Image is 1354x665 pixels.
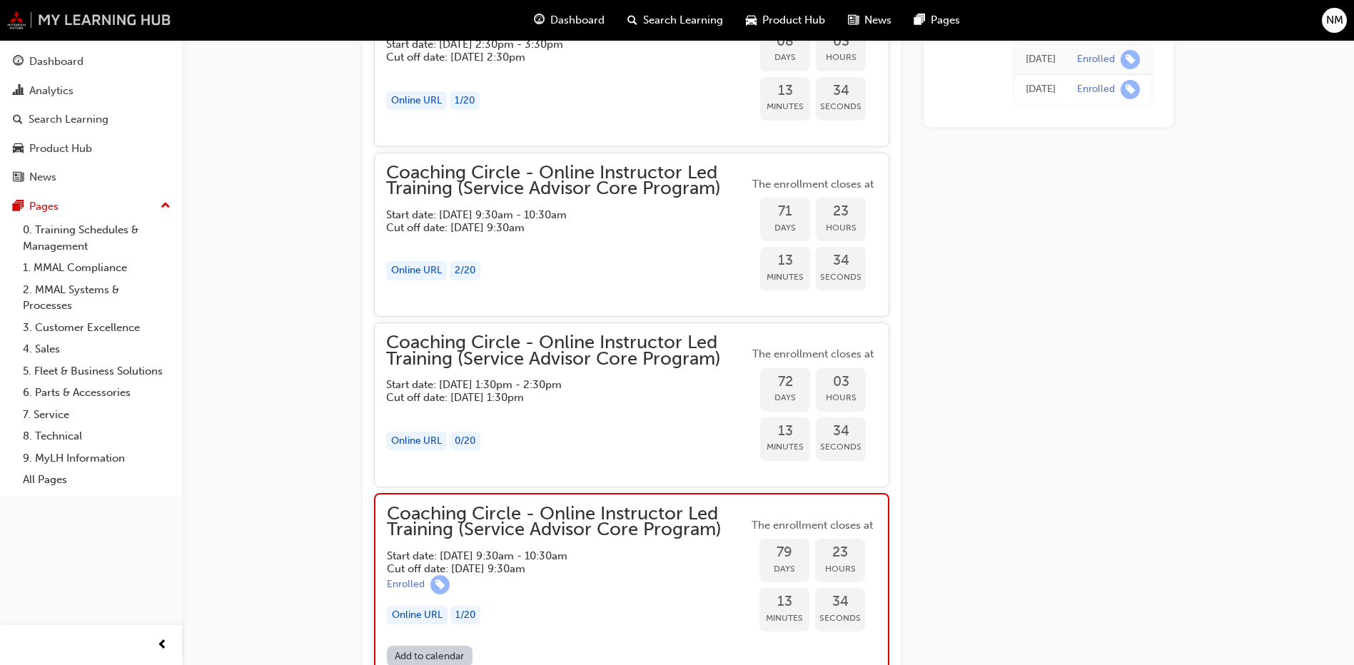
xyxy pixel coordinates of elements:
[386,335,749,367] span: Coaching Circle - Online Instructor Led Training (Service Advisor Core Program)
[816,49,866,66] span: Hours
[760,423,810,440] span: 13
[815,594,865,610] span: 34
[816,253,866,269] span: 34
[903,6,971,35] a: pages-iconPages
[17,360,176,382] a: 5. Fleet & Business Solutions
[749,176,877,193] span: The enrollment closes at
[29,83,74,99] div: Analytics
[386,38,726,51] h5: Start date: [DATE] 2:30pm - 3:30pm
[430,575,450,594] span: learningRecordVerb_ENROLL-icon
[816,203,866,220] span: 23
[17,469,176,491] a: All Pages
[759,610,809,626] span: Minutes
[760,220,810,236] span: Days
[6,46,176,193] button: DashboardAnalyticsSearch LearningProduct HubNews
[1026,81,1056,97] div: Thu Aug 21 2025 15:07:55 GMT+1000 (Australian Eastern Standard Time)
[746,11,757,29] span: car-icon
[6,193,176,220] button: Pages
[760,390,810,406] span: Days
[13,85,24,98] span: chart-icon
[386,165,877,305] button: Coaching Circle - Online Instructor Led Training (Service Advisor Core Program)Start date: [DATE]...
[386,221,726,234] h5: Cut off date: [DATE] 9:30am
[627,11,637,29] span: search-icon
[749,346,877,362] span: The enrollment closes at
[17,404,176,426] a: 7. Service
[760,253,810,269] span: 13
[13,171,24,184] span: news-icon
[1077,82,1115,96] div: Enrolled
[386,261,447,280] div: Online URL
[816,98,866,115] span: Seconds
[837,6,903,35] a: news-iconNews
[17,219,176,257] a: 0. Training Schedules & Management
[17,279,176,317] a: 2. MMAL Systems & Processes
[29,141,92,157] div: Product Hub
[816,269,866,285] span: Seconds
[17,317,176,339] a: 3. Customer Excellence
[6,78,176,104] a: Analytics
[29,169,56,186] div: News
[386,378,726,391] h5: Start date: [DATE] 1:30pm - 2:30pm
[759,544,809,561] span: 79
[816,83,866,99] span: 34
[387,506,748,538] span: Coaching Circle - Online Instructor Led Training (Service Advisor Core Program)
[1026,51,1056,67] div: Fri Aug 22 2025 16:50:01 GMT+1000 (Australian Eastern Standard Time)
[450,606,480,625] div: 1 / 20
[17,338,176,360] a: 4. Sales
[816,423,866,440] span: 34
[386,91,447,111] div: Online URL
[760,34,810,50] span: 08
[7,11,171,29] img: mmal
[6,164,176,191] a: News
[931,12,960,29] span: Pages
[734,6,837,35] a: car-iconProduct Hub
[760,203,810,220] span: 71
[386,165,749,197] span: Coaching Circle - Online Instructor Led Training (Service Advisor Core Program)
[760,439,810,455] span: Minutes
[387,578,425,592] div: Enrolled
[760,49,810,66] span: Days
[157,636,168,654] span: prev-icon
[387,562,725,575] h5: Cut off date: [DATE] 9:30am
[6,136,176,162] a: Product Hub
[760,269,810,285] span: Minutes
[450,432,480,451] div: 0 / 20
[522,6,616,35] a: guage-iconDashboard
[1121,49,1140,68] span: learningRecordVerb_ENROLL-icon
[13,56,24,68] span: guage-icon
[450,91,480,111] div: 1 / 20
[760,83,810,99] span: 13
[848,11,859,29] span: news-icon
[13,113,23,126] span: search-icon
[29,111,108,128] div: Search Learning
[13,143,24,156] span: car-icon
[534,11,545,29] span: guage-icon
[1121,79,1140,98] span: learningRecordVerb_ENROLL-icon
[914,11,925,29] span: pages-icon
[816,34,866,50] span: 03
[1077,52,1115,66] div: Enrolled
[387,606,448,625] div: Online URL
[17,257,176,279] a: 1. MMAL Compliance
[17,382,176,404] a: 6. Parts & Accessories
[386,391,726,404] h5: Cut off date: [DATE] 1:30pm
[6,106,176,133] a: Search Learning
[816,374,866,390] span: 03
[161,197,171,215] span: up-icon
[759,561,809,577] span: Days
[386,335,877,475] button: Coaching Circle - Online Instructor Led Training (Service Advisor Core Program)Start date: [DATE]...
[760,374,810,390] span: 72
[815,544,865,561] span: 23
[816,439,866,455] span: Seconds
[550,12,605,29] span: Dashboard
[17,425,176,447] a: 8. Technical
[748,517,876,534] span: The enrollment closes at
[816,220,866,236] span: Hours
[17,447,176,469] a: 9. MyLH Information
[762,12,825,29] span: Product Hub
[616,6,734,35] a: search-iconSearch Learning
[759,594,809,610] span: 13
[643,12,723,29] span: Search Learning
